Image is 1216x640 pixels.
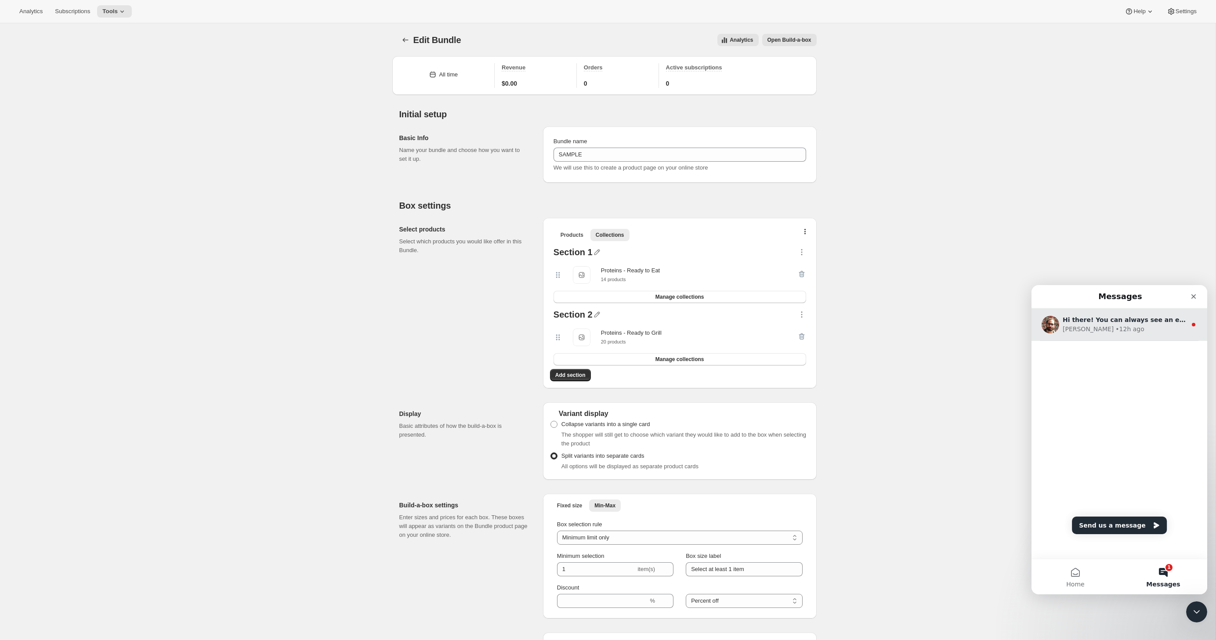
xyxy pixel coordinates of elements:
[601,339,626,344] small: 20 products
[717,34,758,46] button: View all analytics related to this specific bundles, within certain timeframes
[1162,5,1202,18] button: Settings
[550,409,810,418] div: Variant display
[97,5,132,18] button: Tools
[554,291,806,303] button: Manage collections
[502,64,525,71] span: Revenue
[637,566,655,572] span: item(s)
[399,225,529,234] h2: Select products
[14,5,48,18] button: Analytics
[399,409,529,418] h2: Display
[554,164,708,171] span: We will use this to create a product page on your online store
[399,513,529,539] p: Enter sizes and prices for each box. These boxes will appear as variants on the Bundle product pa...
[1119,5,1159,18] button: Help
[655,356,704,363] span: Manage collections
[584,79,587,88] span: 0
[554,148,806,162] input: ie. Smoothie box
[555,372,586,379] span: Add section
[767,36,811,43] span: Open Build-a-box
[399,501,529,510] h2: Build-a-box settings
[601,329,662,337] div: Proteins - Ready to Grill
[399,200,817,211] h2: Box settings
[550,369,591,381] button: Add section
[1133,8,1145,15] span: Help
[557,584,579,591] span: Discount
[561,463,698,470] span: All options will be displayed as separate product cards
[557,521,602,528] span: Box selection rule
[554,353,806,365] button: Manage collections
[399,237,529,255] p: Select which products you would like offer in this Bundle.
[399,422,529,439] p: Basic attributes of how the build-a-box is presented.
[650,597,655,604] span: %
[50,5,95,18] button: Subscriptions
[601,277,626,282] small: 14 products
[1176,8,1197,15] span: Settings
[19,8,43,15] span: Analytics
[666,79,670,88] span: 0
[554,310,593,322] div: Section 2
[596,231,624,239] span: Collections
[1031,285,1207,594] iframe: Intercom live chat
[655,293,704,300] span: Manage collections
[561,421,650,427] span: Collapse variants into a single card
[554,138,587,145] span: Bundle name
[666,64,722,71] span: Active subscriptions
[502,79,517,88] span: $0.00
[561,231,583,239] span: Products
[399,146,529,163] p: Name your bundle and choose how you want to set it up.
[554,248,593,259] div: Section 1
[1186,601,1207,622] iframe: Intercom live chat
[686,553,721,559] span: Box size label
[601,266,660,275] div: Proteins - Ready to Eat
[561,431,806,447] span: The shopper will still get to choose which variant they would like to add to the box when selecti...
[399,134,529,142] h2: Basic Info
[55,8,90,15] span: Subscriptions
[399,109,817,119] h2: Initial setup
[594,502,615,509] span: Min-Max
[561,452,644,459] span: Split variants into separate cards
[102,8,118,15] span: Tools
[557,502,582,509] span: Fixed size
[439,70,458,79] div: All time
[399,34,412,46] button: Bundles
[762,34,817,46] button: View links to open the build-a-box on the online store
[413,35,461,45] span: Edit Bundle
[730,36,753,43] span: Analytics
[584,64,603,71] span: Orders
[557,553,604,559] span: Minimum selection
